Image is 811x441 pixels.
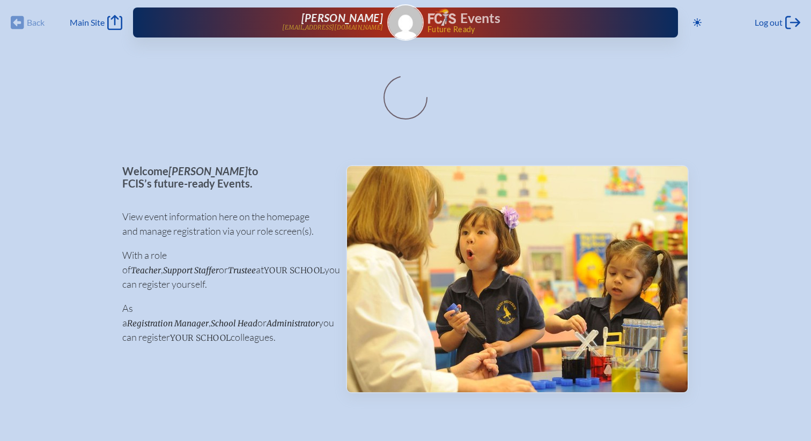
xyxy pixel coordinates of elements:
p: View event information here on the homepage and manage registration via your role screen(s). [122,210,329,238]
p: As a , or you can register colleagues. [122,301,329,345]
span: Administrator [267,318,319,328]
span: [PERSON_NAME] [168,165,248,177]
img: Gravatar [388,5,423,40]
span: your school [170,333,231,343]
a: [PERSON_NAME][EMAIL_ADDRESS][DOMAIN_NAME] [167,12,383,33]
span: Main Site [70,17,105,28]
span: Trustee [228,265,256,275]
p: [EMAIL_ADDRESS][DOMAIN_NAME] [282,24,383,31]
a: Main Site [70,15,122,30]
span: Future Ready [427,26,644,33]
span: [PERSON_NAME] [301,11,383,24]
p: Welcome to FCIS’s future-ready Events. [122,165,329,189]
span: Teacher [131,265,161,275]
span: Registration Manager [127,318,209,328]
span: Support Staffer [163,265,219,275]
a: Gravatar [387,4,424,41]
span: Log out [755,17,783,28]
p: With a role of , or at you can register yourself. [122,248,329,291]
span: your school [264,265,325,275]
span: School Head [211,318,257,328]
img: Events [347,166,688,392]
div: FCIS Events — Future ready [428,9,644,33]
